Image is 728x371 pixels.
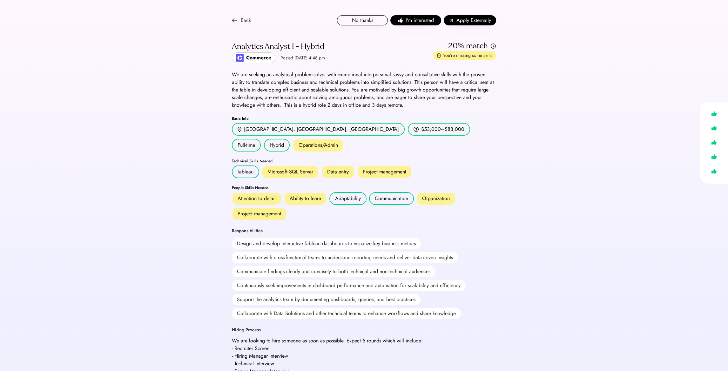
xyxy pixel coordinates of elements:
[232,71,496,109] div: We are seeking an analytical problem-solver with exceptional interpersonal savvy and consultative...
[232,280,466,291] div: Continuously seek improvements in dashboard performance and automation for scalability and effici...
[375,195,408,202] div: Communication
[293,139,344,152] div: Operations/Admin
[232,266,435,277] div: Communicate findings clearly and concisely to both technical and non-technical audiences
[232,159,496,163] div: Technical Skills Needed
[238,210,281,218] div: Project management
[244,125,399,133] div: [GEOGRAPHIC_DATA], [GEOGRAPHIC_DATA], [GEOGRAPHIC_DATA]
[443,52,492,59] div: You're missing some skills
[710,167,718,176] img: like.svg
[490,43,496,49] img: info.svg
[241,17,251,24] div: Back
[232,186,496,190] div: People Skills Needed
[421,125,464,133] div: $53,000–$88,000
[264,139,290,152] div: Hybrid
[444,15,496,25] button: Apply Externally
[232,18,237,23] img: arrow-back.svg
[335,195,361,202] div: Adaptability
[232,117,496,120] div: Basic Info
[414,126,419,132] img: money.svg
[236,54,244,62] img: poweredbycommerce_logo.jpeg
[232,42,325,52] div: Analytics Analyst I - Hybrid
[280,55,325,61] div: Posted [DATE] 4:48 pm
[232,139,261,152] div: Full-time
[710,124,718,133] img: like.svg
[710,109,718,118] img: like.svg
[232,238,421,249] div: Design and develop interactive Tableau dashboards to visualize key business metrics
[246,54,271,62] div: Commerce
[456,17,491,24] span: Apply Externally
[422,195,450,202] div: Organization
[232,228,263,234] div: Responsibilities
[710,152,718,161] img: like.svg
[710,138,718,147] img: like.svg
[267,168,313,176] div: Microsoft SQL Server
[232,294,421,305] div: Support the analytics team by documenting dashboards, queries, and best practices
[232,327,261,333] div: Hiring Process
[448,41,488,51] div: 20% match
[406,17,434,24] span: I'm interested
[327,168,349,176] div: Data entry
[437,53,441,58] img: missing-skills.svg
[232,308,461,319] div: Collaborate with Data Solutions and other technical teams to enhance workflows and share knowledge
[290,195,321,202] div: Ability to learn
[238,127,241,132] img: location.svg
[390,15,441,25] button: I'm interested
[337,15,388,25] button: No thanks
[238,195,276,202] div: Attention to detail
[232,252,458,263] div: Collaborate with cross-functional teams to understand reporting needs and deliver data-driven ins...
[238,168,253,176] div: Tableau
[363,168,406,176] div: Project management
